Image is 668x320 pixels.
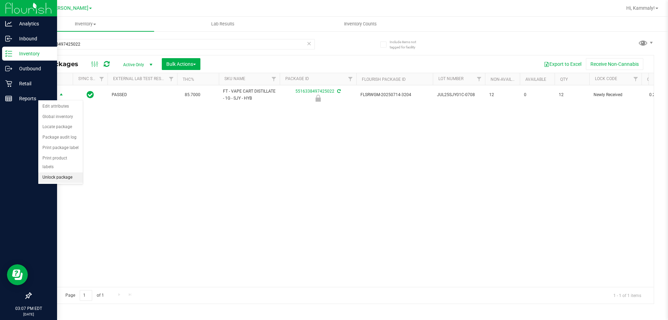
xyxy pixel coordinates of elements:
[438,76,463,81] a: Lot Number
[586,58,643,70] button: Receive Non-Cannabis
[17,21,154,27] span: Inventory
[646,90,666,100] span: 0.2650
[12,49,54,58] p: Inventory
[307,39,311,48] span: Clear
[87,90,94,100] span: In Sync
[437,92,481,98] span: JUL25SJY01C-0708
[38,101,83,112] li: Edit attributes
[595,76,617,81] a: Lock Code
[166,73,177,85] a: Filter
[295,89,334,94] a: 5516338497425022
[3,312,54,317] p: [DATE]
[362,77,406,82] a: Flourish Package ID
[626,5,655,11] span: Hi, Kammaly!
[7,264,28,285] iframe: Resource center
[608,290,647,301] span: 1 - 1 of 1 items
[38,153,83,172] li: Print product labels
[12,19,54,28] p: Analytics
[80,290,92,301] input: 1
[113,76,168,81] a: External Lab Test Result
[202,21,244,27] span: Lab Results
[5,65,12,72] inline-svg: Outbound
[12,94,54,103] p: Reports
[560,77,568,82] a: Qty
[162,58,200,70] button: Bulk Actions
[5,50,12,57] inline-svg: Inventory
[224,76,245,81] a: SKU Name
[50,5,88,11] span: [PERSON_NAME]
[5,35,12,42] inline-svg: Inbound
[539,58,586,70] button: Export to Excel
[59,290,110,301] span: Page of 1
[17,17,154,31] a: Inventory
[38,143,83,153] li: Print package label
[31,39,315,49] input: Search Package ID, Item Name, SKU, Lot or Part Number...
[78,76,105,81] a: Sync Status
[38,132,83,143] li: Package audit log
[345,73,356,85] a: Filter
[559,92,585,98] span: 12
[491,77,522,82] a: Non-Available
[96,73,108,85] a: Filter
[38,112,83,122] li: Global inventory
[360,92,429,98] span: FLSRWGM-20250714-3204
[630,73,642,85] a: Filter
[112,92,173,98] span: PASSED
[166,61,196,67] span: Bulk Actions
[292,17,429,31] a: Inventory Counts
[12,79,54,88] p: Retail
[285,76,309,81] a: Package ID
[525,77,546,82] a: Available
[12,64,54,73] p: Outbound
[647,77,658,82] a: CBD%
[223,88,276,101] span: FT - VAPE CART DISTILLATE - 1G - SJY - HYB
[524,92,550,98] span: 0
[594,92,637,98] span: Newly Received
[335,21,386,27] span: Inventory Counts
[38,122,83,132] li: Locate package
[474,73,485,85] a: Filter
[5,80,12,87] inline-svg: Retail
[36,60,85,68] span: All Packages
[57,90,66,100] span: select
[5,95,12,102] inline-svg: Reports
[279,95,357,102] div: Newly Received
[154,17,292,31] a: Lab Results
[336,89,341,94] span: Sync from Compliance System
[3,305,54,312] p: 03:07 PM EDT
[390,39,424,50] span: Include items not tagged for facility
[183,77,194,82] a: THC%
[5,20,12,27] inline-svg: Analytics
[12,34,54,43] p: Inbound
[268,73,280,85] a: Filter
[181,90,204,100] span: 85.7000
[38,172,83,183] li: Unlock package
[489,92,516,98] span: 12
